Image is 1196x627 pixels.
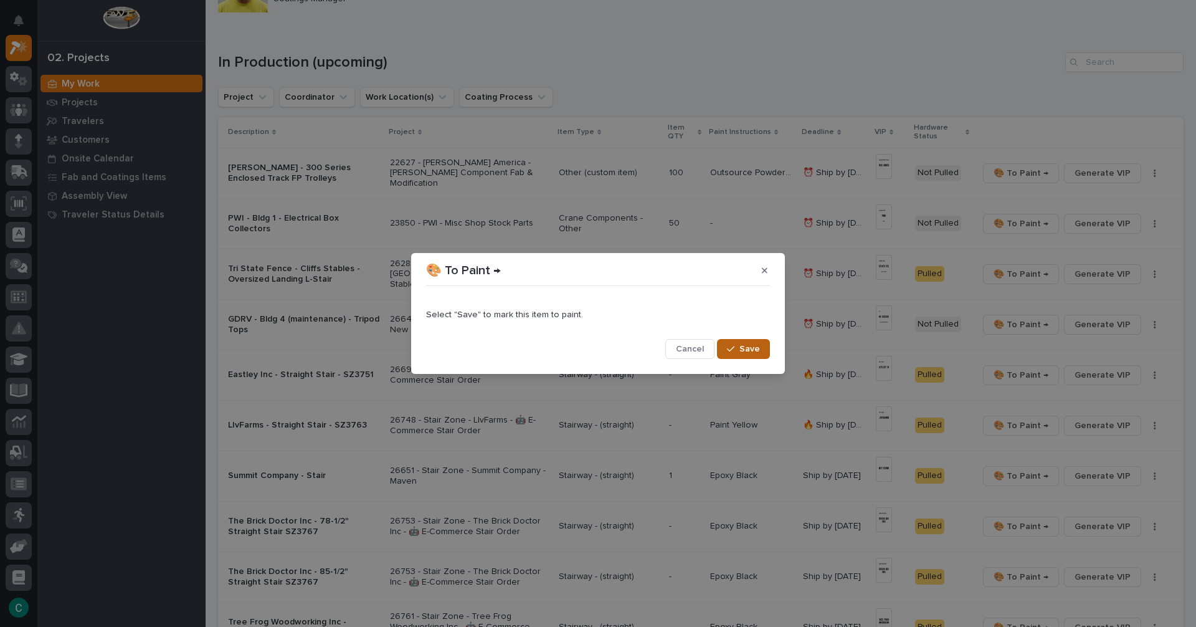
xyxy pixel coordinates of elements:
[739,343,760,355] span: Save
[676,343,704,355] span: Cancel
[426,310,770,320] p: Select "Save" to mark this item to paint.
[717,339,770,359] button: Save
[665,339,714,359] button: Cancel
[426,263,501,278] p: 🎨 To Paint →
